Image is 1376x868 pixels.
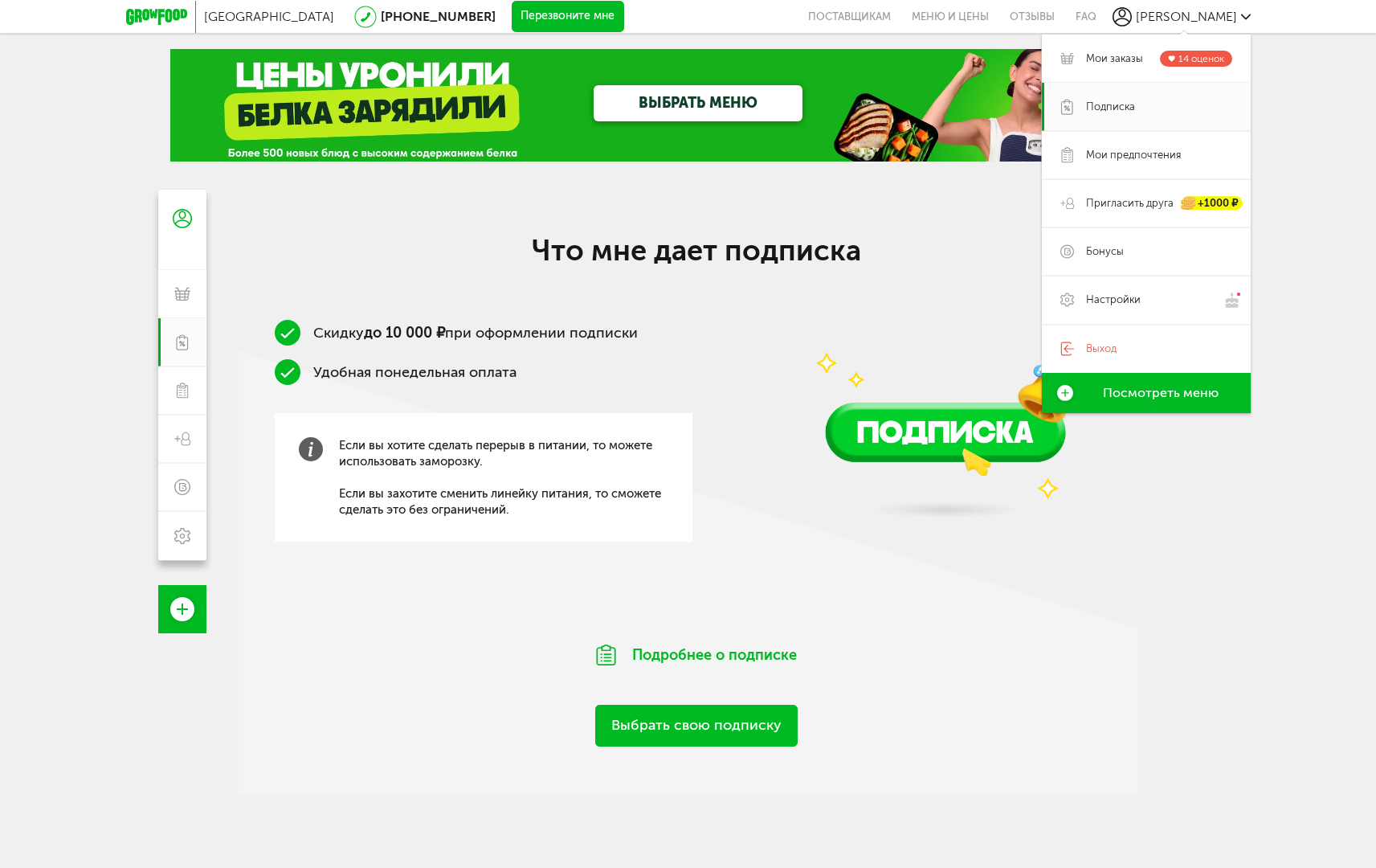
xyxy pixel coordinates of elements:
span: Подписка [1086,100,1135,114]
a: [PHONE_NUMBER] [381,9,496,24]
span: Мои заказы [1086,51,1143,66]
span: Настройки [1086,293,1141,307]
span: [GEOGRAPHIC_DATA] [204,9,334,24]
button: Перезвоните мне [512,1,624,33]
span: Если вы хотите сделать перерыв в питании, то можете использовать заморозку. Если вы захотите смен... [339,437,668,518]
h2: Что мне дает подписка [375,233,1018,268]
span: Выход [1086,342,1117,356]
span: 14 оценок [1178,53,1224,64]
span: Мои предпочтения [1086,148,1181,162]
span: Бонусы [1086,244,1124,259]
a: Бонусы [1042,227,1251,276]
img: vUQQD42TP1CeN4SU.png [773,231,1118,536]
a: Мои предпочтения [1042,131,1251,179]
span: Посмотреть меню [1103,386,1219,400]
a: Подписка [1042,83,1251,131]
a: ВЫБРАТЬ МЕНЮ [594,85,802,121]
a: Посмотреть меню [1042,373,1251,413]
a: Выход [1042,325,1251,373]
a: Выбрать свою подписку [595,705,798,746]
div: Подробнее о подписке [552,624,841,686]
span: [PERSON_NAME] [1136,9,1237,24]
img: info-grey.b4c3b60.svg [299,437,323,461]
div: +1000 ₽ [1182,196,1243,210]
a: Настройки [1042,276,1251,325]
span: Пригласить друга [1086,196,1174,211]
span: Скидку при оформлении подписки [313,324,638,342]
span: Удобная понедельная оплата [313,363,517,381]
a: Мои заказы 14 оценок [1042,35,1251,83]
b: до 10 000 ₽ [364,324,445,342]
a: Пригласить друга +1000 ₽ [1042,179,1251,227]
